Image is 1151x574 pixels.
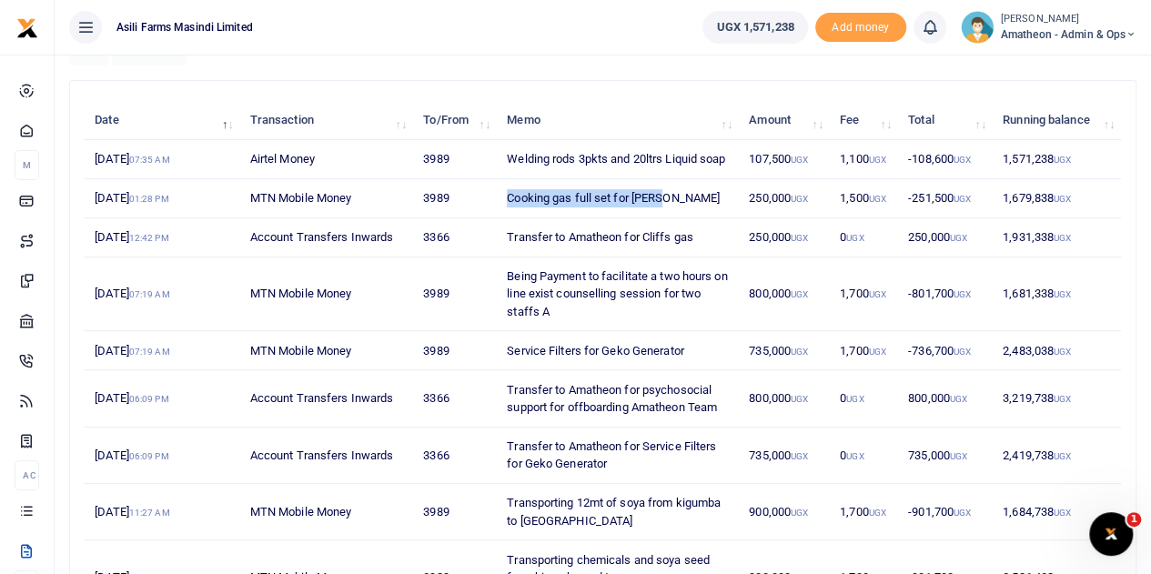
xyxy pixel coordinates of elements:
td: 800,000 [898,370,993,427]
td: 1,700 [830,484,898,540]
th: Date: activate to sort column descending [85,101,240,140]
small: UGX [954,508,971,518]
td: Cooking gas full set for [PERSON_NAME] [497,179,739,218]
td: 250,000 [739,218,830,257]
small: 11:27 AM [129,508,170,518]
small: UGX [846,233,863,243]
small: UGX [1054,233,1071,243]
td: [DATE] [85,257,240,332]
td: 3366 [413,428,497,484]
td: MTN Mobile Money [240,179,414,218]
small: UGX [791,289,808,299]
small: UGX [791,508,808,518]
th: Running balance: activate to sort column ascending [993,101,1121,140]
small: UGX [1054,451,1071,461]
small: UGX [1054,194,1071,204]
th: To/From: activate to sort column ascending [413,101,497,140]
small: UGX [869,155,886,165]
td: 0 [830,218,898,257]
td: [DATE] [85,428,240,484]
td: 3989 [413,140,497,179]
td: -251,500 [898,179,993,218]
small: UGX [791,347,808,357]
small: UGX [954,194,971,204]
small: 06:09 PM [129,451,169,461]
img: logo-small [16,17,38,39]
small: UGX [1054,394,1071,404]
td: Transfer to Amatheon for Service Filters for Geko Generator [497,428,739,484]
td: 3989 [413,257,497,332]
td: 1,931,338 [993,218,1121,257]
small: UGX [869,508,886,518]
th: Amount: activate to sort column ascending [739,101,830,140]
td: 735,000 [739,428,830,484]
td: 735,000 [898,428,993,484]
a: profile-user [PERSON_NAME] Amatheon - Admin & Ops [961,11,1136,44]
span: Asili Farms Masindi Limited [109,19,260,35]
small: 07:19 AM [129,289,170,299]
td: Airtel Money [240,140,414,179]
td: [DATE] [85,218,240,257]
td: Account Transfers Inwards [240,370,414,427]
td: Account Transfers Inwards [240,218,414,257]
small: 12:42 PM [129,233,169,243]
td: 1,700 [830,257,898,332]
small: UGX [1054,508,1071,518]
a: logo-small logo-large logo-large [16,20,38,34]
li: Wallet ballance [695,11,814,44]
td: [DATE] [85,179,240,218]
small: UGX [791,233,808,243]
small: [PERSON_NAME] [1001,12,1136,27]
td: 1,679,838 [993,179,1121,218]
td: 3989 [413,484,497,540]
small: UGX [1054,155,1071,165]
td: Transporting 12mt of soya from kigumba to [GEOGRAPHIC_DATA] [497,484,739,540]
li: Toup your wallet [815,13,906,43]
small: 07:35 AM [129,155,170,165]
td: MTN Mobile Money [240,257,414,332]
a: UGX 1,571,238 [702,11,807,44]
span: Amatheon - Admin & Ops [1001,26,1136,43]
td: 800,000 [739,257,830,332]
td: MTN Mobile Money [240,484,414,540]
span: 1 [1126,512,1141,527]
small: UGX [954,155,971,165]
td: 2,483,038 [993,331,1121,370]
span: Add money [815,13,906,43]
th: Fee: activate to sort column ascending [830,101,898,140]
small: UGX [791,155,808,165]
td: -801,700 [898,257,993,332]
td: 3366 [413,370,497,427]
small: 07:19 AM [129,347,170,357]
td: 3989 [413,179,497,218]
li: Ac [15,460,39,490]
small: UGX [791,194,808,204]
small: UGX [869,194,886,204]
small: UGX [846,394,863,404]
small: UGX [869,289,886,299]
th: Memo: activate to sort column ascending [497,101,739,140]
th: Total: activate to sort column ascending [898,101,993,140]
small: UGX [846,451,863,461]
td: 0 [830,428,898,484]
td: [DATE] [85,140,240,179]
td: Service Filters for Geko Generator [497,331,739,370]
td: -901,700 [898,484,993,540]
th: Transaction: activate to sort column ascending [240,101,414,140]
small: UGX [1054,289,1071,299]
small: UGX [950,394,967,404]
td: 2,419,738 [993,428,1121,484]
td: Transfer to Amatheon for Cliffs gas [497,218,739,257]
small: UGX [1054,347,1071,357]
small: UGX [791,394,808,404]
td: 250,000 [739,179,830,218]
td: 3989 [413,331,497,370]
td: MTN Mobile Money [240,331,414,370]
span: UGX 1,571,238 [716,18,793,36]
td: Transfer to Amatheon for psychosocial support for offboarding Amatheon Team [497,370,739,427]
small: UGX [954,347,971,357]
td: [DATE] [85,331,240,370]
small: UGX [950,451,967,461]
td: [DATE] [85,370,240,427]
td: 0 [830,370,898,427]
